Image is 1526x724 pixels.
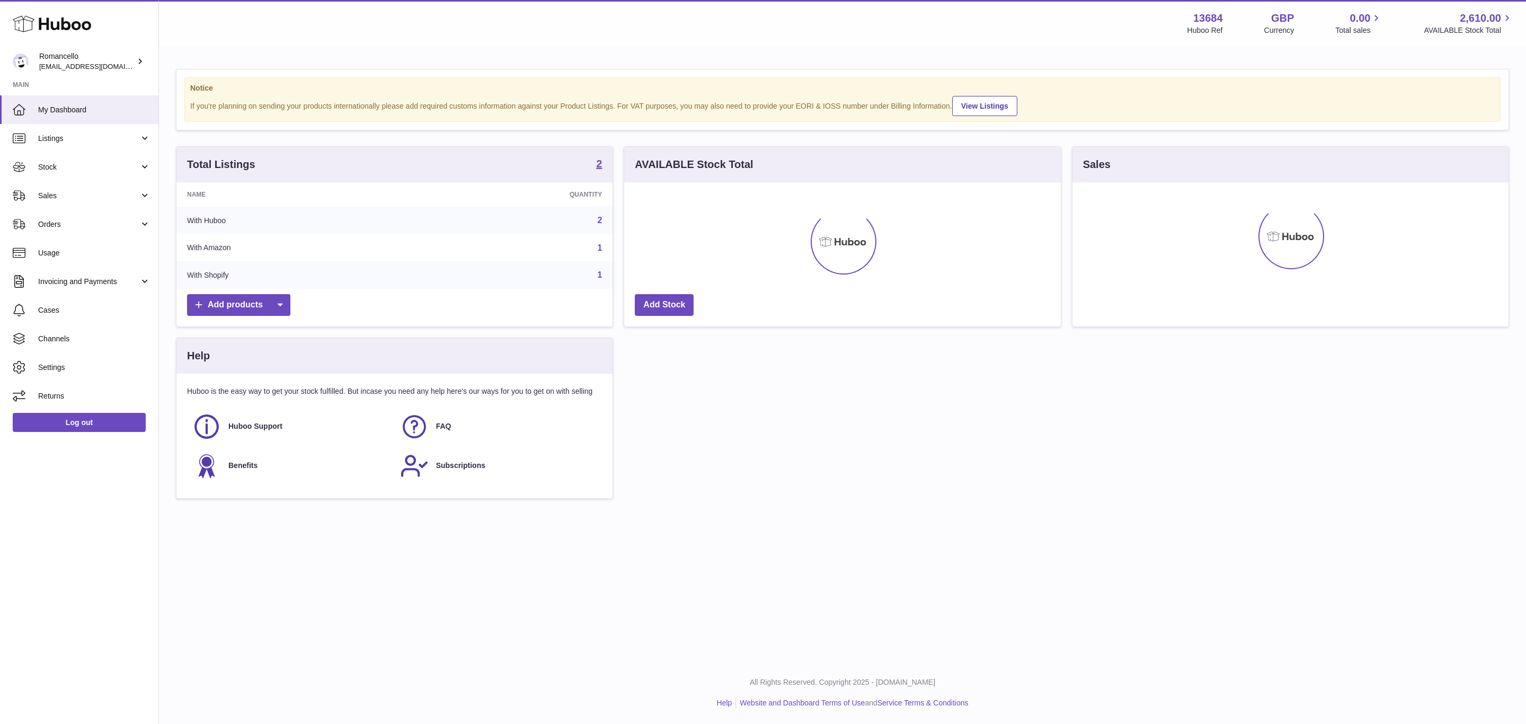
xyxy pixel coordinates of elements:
[635,157,753,172] h3: AVAILABLE Stock Total
[1350,11,1371,25] span: 0.00
[13,413,146,432] a: Log out
[596,158,602,171] a: 2
[38,219,139,229] span: Orders
[1424,11,1513,36] a: 2,610.00 AVAILABLE Stock Total
[1335,25,1382,36] span: Total sales
[187,294,290,316] a: Add products
[38,334,150,344] span: Channels
[38,191,139,201] span: Sales
[228,421,282,431] span: Huboo Support
[436,421,451,431] span: FAQ
[952,96,1017,116] a: View Listings
[39,62,156,70] span: [EMAIL_ADDRESS][DOMAIN_NAME]
[38,162,139,172] span: Stock
[13,54,29,69] img: internalAdmin-13684@internal.huboo.com
[187,157,255,172] h3: Total Listings
[1335,11,1382,36] a: 0.00 Total sales
[228,461,258,471] span: Benefits
[176,261,415,289] td: With Shopify
[167,677,1518,687] p: All Rights Reserved. Copyright 2025 - [DOMAIN_NAME]
[1187,25,1223,36] div: Huboo Ref
[187,349,210,363] h3: Help
[187,386,602,396] p: Huboo is the easy way to get your stock fulfilled. But incase you need any help here's our ways f...
[1083,157,1111,172] h3: Sales
[38,277,139,287] span: Invoicing and Payments
[38,248,150,258] span: Usage
[190,83,1495,93] strong: Notice
[38,134,139,144] span: Listings
[1271,11,1294,25] strong: GBP
[415,182,613,207] th: Quantity
[1193,11,1223,25] strong: 13684
[176,234,415,262] td: With Amazon
[190,94,1495,116] div: If you're planning on sending your products internationally please add required customs informati...
[596,158,602,169] strong: 2
[1424,25,1513,36] span: AVAILABLE Stock Total
[38,305,150,315] span: Cases
[39,51,135,72] div: Romancello
[176,182,415,207] th: Name
[192,412,389,441] a: Huboo Support
[1264,25,1294,36] div: Currency
[192,452,389,480] a: Benefits
[717,699,732,707] a: Help
[38,391,150,401] span: Returns
[597,243,602,252] a: 1
[436,461,485,471] span: Subscriptions
[877,699,969,707] a: Service Terms & Conditions
[176,207,415,234] td: With Huboo
[740,699,865,707] a: Website and Dashboard Terms of Use
[597,270,602,279] a: 1
[400,412,597,441] a: FAQ
[597,216,602,225] a: 2
[736,698,968,708] li: and
[38,105,150,115] span: My Dashboard
[400,452,597,480] a: Subscriptions
[1460,11,1501,25] span: 2,610.00
[635,294,694,316] a: Add Stock
[38,363,150,373] span: Settings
